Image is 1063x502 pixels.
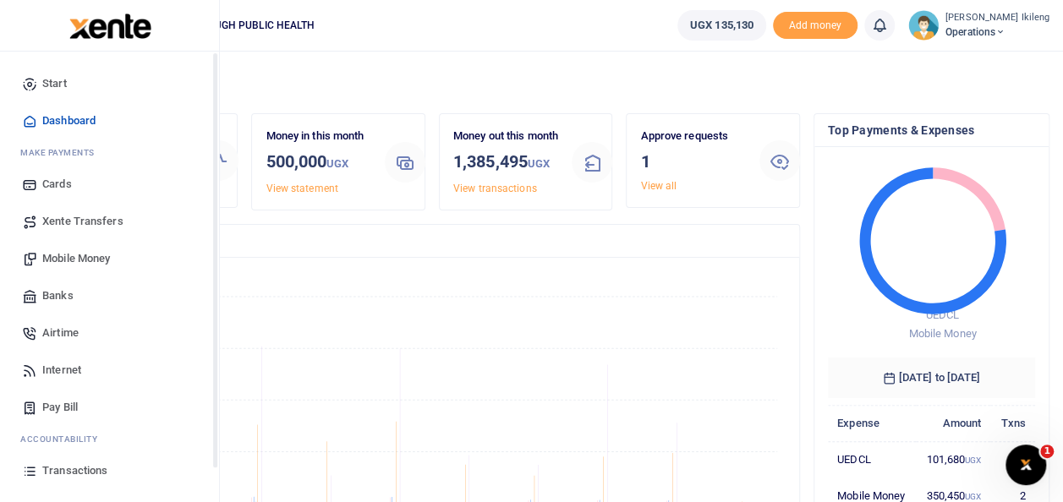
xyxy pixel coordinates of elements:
[990,405,1035,441] th: Txns
[773,12,858,40] span: Add money
[828,121,1035,139] h4: Top Payments & Expenses
[33,433,97,445] span: countability
[773,18,858,30] a: Add money
[42,250,110,267] span: Mobile Money
[14,65,205,102] a: Start
[14,203,205,240] a: Xente Transfers
[1005,445,1046,485] iframe: Intercom live chat
[908,327,976,340] span: Mobile Money
[42,287,74,304] span: Banks
[42,112,96,129] span: Dashboard
[640,180,677,192] a: View all
[671,10,773,41] li: Wallet ballance
[453,149,559,177] h3: 1,385,495
[945,25,1049,40] span: Operations
[453,128,559,145] p: Money out this month
[69,14,151,39] img: logo-large
[14,389,205,426] a: Pay Bill
[690,17,753,34] span: UGX 135,130
[916,441,991,477] td: 101,680
[14,139,205,166] li: M
[42,75,67,92] span: Start
[965,492,981,501] small: UGX
[640,149,746,174] h3: 1
[266,183,337,194] a: View statement
[42,325,79,341] span: Airtime
[908,10,939,41] img: profile-user
[42,462,107,479] span: Transactions
[908,10,1049,41] a: profile-user [PERSON_NAME] Ikileng Operations
[42,362,81,379] span: Internet
[640,128,746,145] p: Approve requests
[453,183,537,194] a: View transactions
[326,157,348,170] small: UGX
[266,149,371,177] h3: 500,000
[926,308,960,321] span: UEDCL
[828,357,1035,398] h6: [DATE] to [DATE]
[990,441,1035,477] td: 1
[64,73,1049,91] h4: Hello Patience
[773,12,858,40] li: Toup your wallet
[14,452,205,489] a: Transactions
[677,10,766,41] a: UGX 135,130
[14,426,205,452] li: Ac
[266,128,371,145] p: Money in this month
[29,146,95,159] span: ake Payments
[42,399,78,416] span: Pay Bill
[528,157,550,170] small: UGX
[14,277,205,314] a: Banks
[828,441,916,477] td: UEDCL
[42,176,72,193] span: Cards
[965,456,981,465] small: UGX
[828,405,916,441] th: Expense
[14,102,205,139] a: Dashboard
[68,19,151,31] a: logo-small logo-large logo-large
[14,166,205,203] a: Cards
[79,232,786,250] h4: Transactions Overview
[14,352,205,389] a: Internet
[945,11,1049,25] small: [PERSON_NAME] Ikileng
[14,240,205,277] a: Mobile Money
[14,314,205,352] a: Airtime
[42,213,123,230] span: Xente Transfers
[916,405,991,441] th: Amount
[1040,445,1054,458] span: 1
